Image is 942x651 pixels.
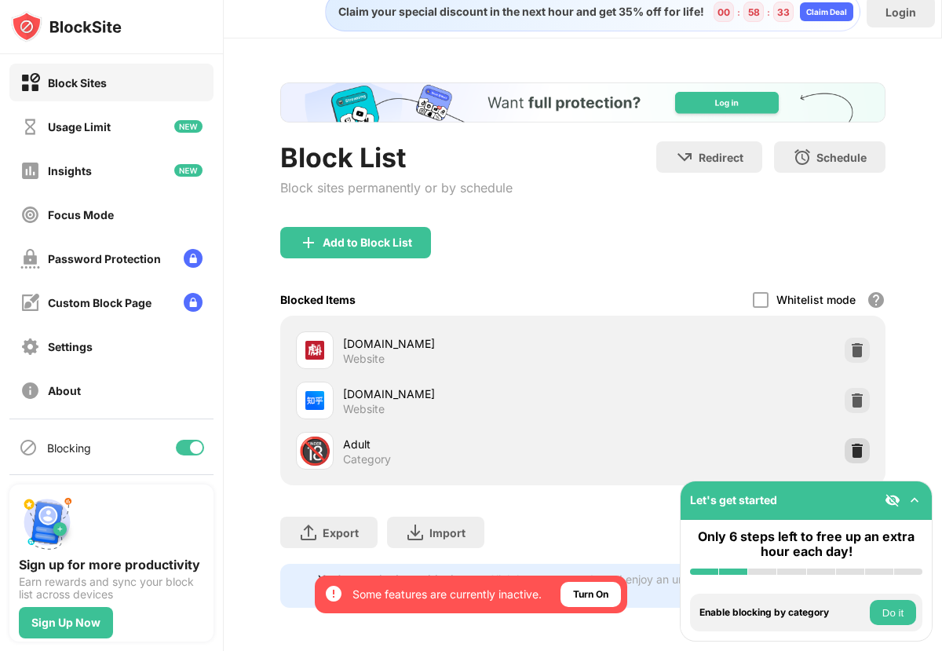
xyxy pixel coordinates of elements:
div: Login [885,5,916,19]
div: Custom Block Page [48,296,152,309]
div: Claim your special discount in the next hour and get 35% off for life! [329,5,704,19]
div: Whitelist mode [776,293,856,306]
div: Focus Mode [48,208,114,221]
img: about-off.svg [20,381,40,400]
div: About [48,384,81,397]
div: Some features are currently inactive. [352,587,542,602]
img: eye-not-visible.svg [885,492,900,508]
iframe: Banner [280,82,885,123]
div: Enable blocking by category [699,607,866,618]
div: Blocking [47,441,91,455]
img: time-usage-off.svg [20,117,40,137]
div: Block sites permanently or by schedule [280,180,513,196]
div: Export [323,526,359,539]
div: Website [343,352,385,366]
img: logo-blocksite.svg [11,11,122,42]
div: Let's get started [690,493,777,507]
img: password-protection-off.svg [20,249,40,269]
div: Insights [48,164,92,177]
div: Block List [280,141,513,174]
div: Turn On [573,587,608,602]
div: Click here to upgrade and enjoy an unlimited block list. [485,572,721,599]
div: Blocked Items [280,293,356,306]
img: new-icon.svg [174,120,203,133]
div: Adult [343,436,583,452]
button: Do it [870,600,916,625]
img: error-circle-white.svg [324,584,343,603]
div: 58 [748,6,760,18]
div: Sign up for more productivity [19,557,204,572]
div: Schedule [816,151,867,164]
div: Usage Limit [48,120,111,133]
div: : [734,3,743,21]
div: Settings [48,340,93,353]
div: : [764,3,773,21]
div: Sign Up Now [31,616,100,629]
img: favicons [305,391,324,410]
div: Import [429,526,466,539]
img: settings-off.svg [20,337,40,357]
img: omni-setup-toggle.svg [907,492,922,508]
div: Category [343,452,391,466]
div: You’ve reached your block list limit. [318,572,476,599]
div: Add to Block List [323,236,412,249]
img: new-icon.svg [174,164,203,177]
img: focus-off.svg [20,205,40,225]
div: 33 [777,6,790,18]
div: Block Sites [48,76,107,90]
div: [DOMAIN_NAME] [343,386,583,402]
img: insights-off.svg [20,161,40,181]
img: blocking-icon.svg [19,438,38,457]
img: lock-menu.svg [184,249,203,268]
div: Claim Deal [806,7,847,16]
img: lock-menu.svg [184,293,203,312]
div: 00 [717,6,730,18]
img: block-on.svg [20,73,40,93]
div: Only 6 steps left to free up an extra hour each day! [690,529,922,559]
img: customize-block-page-off.svg [20,293,40,313]
div: 🔞 [298,435,331,467]
div: Earn rewards and sync your block list across devices [19,576,204,601]
div: Password Protection [48,252,161,265]
img: push-signup.svg [19,494,75,550]
div: Website [343,402,385,416]
div: [DOMAIN_NAME] [343,335,583,352]
div: Sync with other devices [47,472,128,499]
img: favicons [305,341,324,360]
div: Redirect [699,151,743,164]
